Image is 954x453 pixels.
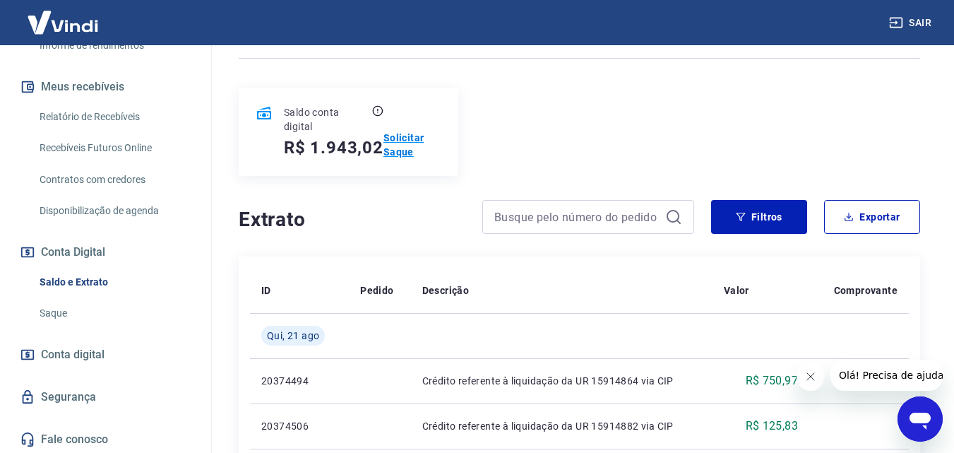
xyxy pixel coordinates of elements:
a: Conta digital [17,339,194,370]
iframe: Botão para abrir a janela de mensagens [898,396,943,442]
a: Segurança [17,382,194,413]
p: Crédito referente à liquidação da UR 15914864 via CIP [422,374,701,388]
p: R$ 125,83 [746,418,799,435]
a: Saque [34,299,194,328]
img: Vindi [17,1,109,44]
button: Exportar [824,200,920,234]
p: R$ 750,97 [746,372,799,389]
button: Meus recebíveis [17,71,194,102]
p: Valor [724,283,749,298]
p: Comprovante [834,283,898,298]
p: Pedido [360,283,393,298]
p: ID [261,283,271,298]
button: Filtros [711,200,807,234]
iframe: Fechar mensagem [797,363,825,391]
a: Saldo e Extrato [34,268,194,297]
p: Crédito referente à liquidação da UR 15914882 via CIP [422,419,701,433]
a: Recebíveis Futuros Online [34,134,194,163]
iframe: Mensagem da empresa [830,360,943,391]
h4: Extrato [239,206,465,234]
input: Busque pelo número do pedido [494,206,660,228]
a: Disponibilização de agenda [34,196,194,225]
span: Olá! Precisa de ajuda? [8,10,119,21]
button: Conta Digital [17,237,194,268]
p: Saldo conta digital [284,105,369,134]
p: Descrição [422,283,470,298]
button: Sair [886,10,937,36]
a: Relatório de Recebíveis [34,102,194,131]
h5: R$ 1.943,02 [284,136,383,159]
a: Solicitar Saque [383,131,441,159]
a: Informe de rendimentos [34,31,194,60]
p: 20374506 [261,419,338,433]
span: Qui, 21 ago [267,329,319,343]
p: 20374494 [261,374,338,388]
span: Conta digital [41,345,105,365]
a: Contratos com credores [34,165,194,194]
